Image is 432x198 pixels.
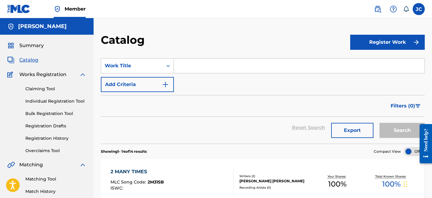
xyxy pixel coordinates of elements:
[25,123,86,129] a: Registration Drafts
[79,161,86,168] img: expand
[19,56,38,64] span: Catalog
[239,174,311,178] div: Writers ( 2 )
[239,178,311,184] div: [PERSON_NAME] [PERSON_NAME]
[7,56,38,64] a: CatalogCatalog
[390,5,397,13] img: help
[25,98,86,104] a: Individual Registration Tool
[374,149,401,154] span: Compact View
[403,6,409,12] div: Notifications
[7,161,15,168] img: Matching
[328,174,347,179] p: Your Shares:
[391,102,415,110] span: Filters ( 0 )
[18,23,67,30] h5: Jesse Cabrera
[25,135,86,142] a: Registration History
[110,168,164,175] div: 2 MANY TIMES
[375,174,408,179] p: Total Known Shares:
[110,179,148,185] span: MLC Song Code :
[54,5,61,13] img: Top Rightsholder
[382,179,401,190] span: 100 %
[415,104,421,108] img: filter
[7,56,14,64] img: Catalog
[105,62,159,69] div: Work Title
[387,98,425,113] button: Filters (0)
[402,169,432,198] iframe: Chat Widget
[413,3,425,15] div: User Menu
[7,42,14,49] img: Summary
[25,176,86,182] a: Matching Tool
[239,185,311,190] div: Recording Artists ( 0 )
[110,185,125,191] span: ISWC :
[25,110,86,117] a: Bulk Registration Tool
[25,188,86,195] a: Match History
[404,175,407,193] div: Drag
[374,5,381,13] img: search
[7,42,44,49] a: SummarySummary
[25,86,86,92] a: Claiming Tool
[415,119,432,168] iframe: Resource Center
[328,179,347,190] span: 100 %
[7,71,15,78] img: Works Registration
[372,3,384,15] a: Public Search
[25,148,86,154] a: Overclaims Tool
[101,58,425,144] form: Search Form
[331,123,373,138] button: Export
[101,33,148,47] h2: Catalog
[162,81,169,88] img: 9d2ae6d4665cec9f34b9.svg
[7,5,30,13] img: MLC Logo
[413,39,420,46] img: f7272a7cc735f4ea7f67.svg
[148,179,164,185] span: 2M31SB
[65,5,86,12] span: Member
[101,77,174,92] button: Add Criteria
[7,23,14,30] img: Accounts
[19,71,66,78] span: Works Registration
[79,71,86,78] img: expand
[19,42,44,49] span: Summary
[101,149,147,154] p: Showing 1 - 14 of 14 results
[350,35,425,50] button: Register Work
[387,3,399,15] div: Help
[19,161,43,168] span: Matching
